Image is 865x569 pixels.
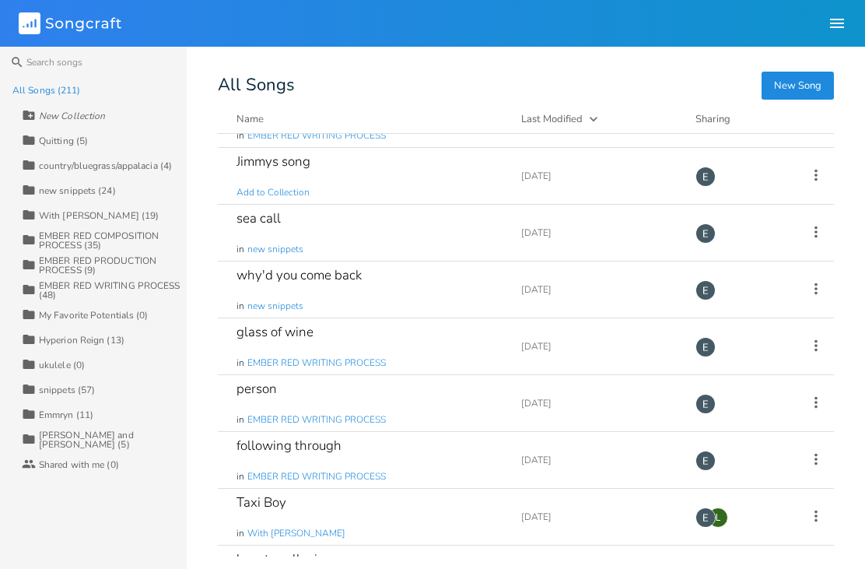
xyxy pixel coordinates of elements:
[521,455,677,465] div: [DATE]
[247,300,303,313] span: new snippets
[695,394,716,414] img: Emma Markert
[12,86,81,95] div: All Songs (211)
[521,512,677,522] div: [DATE]
[521,399,677,408] div: [DATE]
[39,136,88,146] div: Quitting (5)
[39,111,105,121] div: New Collection
[695,280,716,300] img: Emma Markert
[695,337,716,357] img: Emma Markert
[218,78,834,93] div: All Songs
[236,300,244,313] span: in
[236,155,310,168] div: Jimmys song
[39,281,187,300] div: EMBER RED WRITING PROCESS (48)
[236,470,244,483] span: in
[236,413,244,427] span: in
[39,385,95,395] div: snippets (57)
[236,269,362,282] div: why'd you come back
[521,111,677,127] button: Last Modified
[236,111,503,127] button: Name
[236,527,244,540] span: in
[695,508,716,528] img: Emma Markert
[236,553,332,566] div: love to call mine
[39,430,187,449] div: [PERSON_NAME] and [PERSON_NAME] (5)
[247,527,345,540] span: With [PERSON_NAME]
[247,243,303,256] span: new snippets
[39,311,149,320] div: My Favorite Potentials (0)
[247,129,386,142] span: EMBER RED WRITING PROCESS
[39,161,172,170] div: country/bluegrass/appalacia (4)
[236,325,313,339] div: glass of wine
[247,413,386,427] span: EMBER RED WRITING PROCESS
[39,460,119,469] div: Shared with me (0)
[236,186,310,199] span: Add to Collection
[695,451,716,471] img: Emma Markert
[39,211,159,220] div: With [PERSON_NAME] (19)
[39,231,187,250] div: EMBER RED COMPOSITION PROCESS (35)
[236,212,281,225] div: sea call
[236,129,244,142] span: in
[695,111,789,127] div: Sharing
[39,410,93,420] div: Emmryn (11)
[521,342,677,351] div: [DATE]
[39,186,116,195] div: new snippets (24)
[695,167,716,187] img: Emma Markert
[521,228,677,237] div: [DATE]
[39,335,124,345] div: Hyperion Reign (13)
[39,360,85,370] div: ukulele (0)
[236,243,244,256] span: in
[521,285,677,294] div: [DATE]
[247,470,386,483] span: EMBER RED WRITING PROCESS
[708,508,728,528] div: leighmarguerite01
[695,223,716,244] img: Emma Markert
[236,112,264,126] div: Name
[521,171,677,181] div: [DATE]
[39,256,187,275] div: EMBER RED PRODUCTION PROCESS (9)
[236,496,286,509] div: Taxi Boy
[521,112,583,126] div: Last Modified
[247,357,386,370] span: EMBER RED WRITING PROCESS
[236,382,277,395] div: person
[236,439,341,452] div: following through
[762,72,834,100] button: New Song
[236,357,244,370] span: in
